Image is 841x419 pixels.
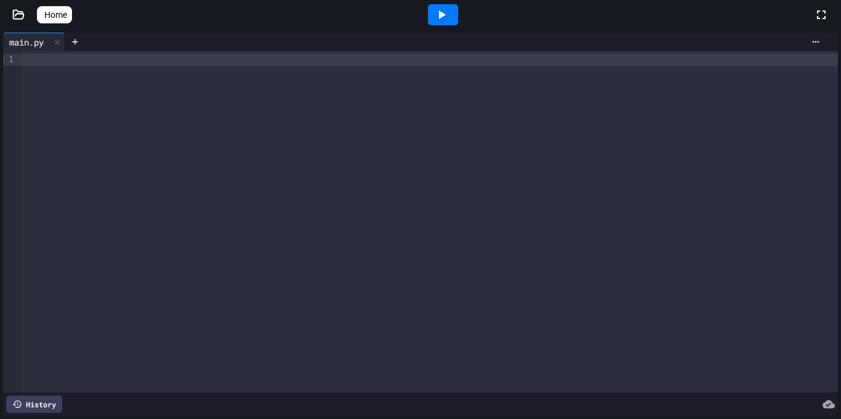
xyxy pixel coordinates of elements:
div: 1 [3,54,15,66]
a: Home [37,6,72,23]
div: main.py [3,33,65,51]
div: History [6,396,62,413]
span: Home [44,9,67,21]
div: main.py [3,36,50,49]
